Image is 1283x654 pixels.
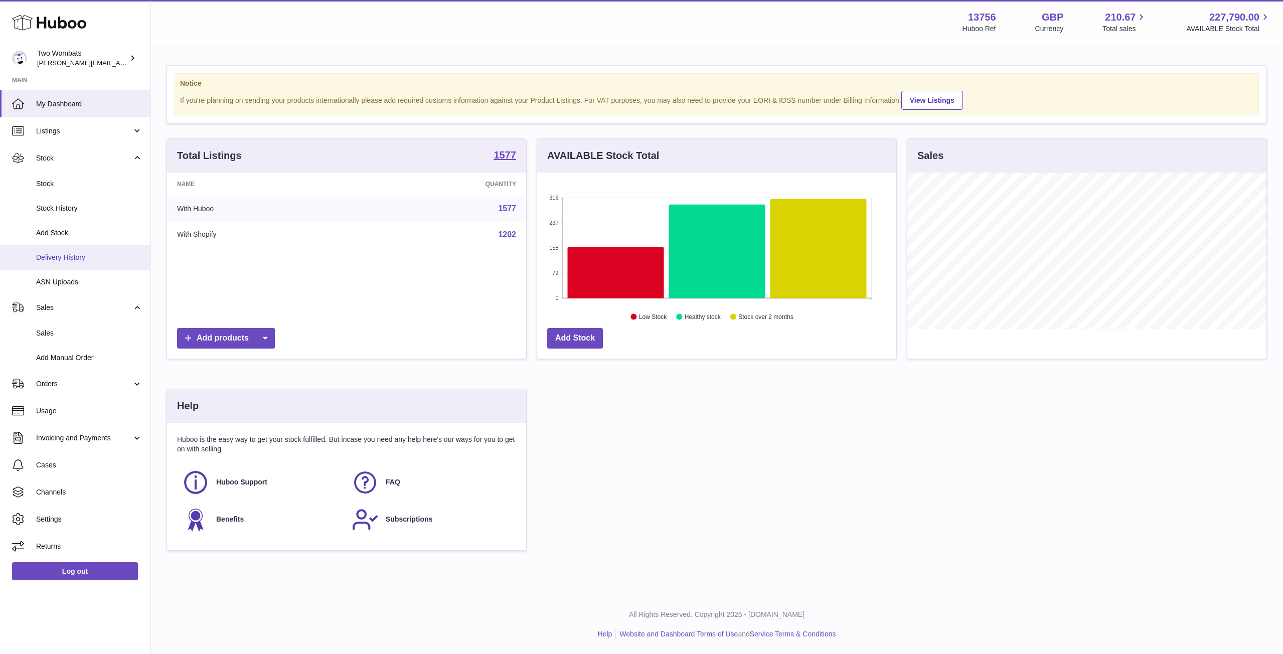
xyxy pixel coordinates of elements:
[738,313,793,320] text: Stock over 2 months
[37,59,255,67] span: [PERSON_NAME][EMAIL_ADDRESS][PERSON_NAME][DOMAIN_NAME]
[36,542,142,551] span: Returns
[361,173,526,196] th: Quantity
[1186,24,1271,34] span: AVAILABLE Stock Total
[180,79,1253,88] strong: Notice
[36,228,142,238] span: Add Stock
[36,460,142,470] span: Cases
[36,253,142,262] span: Delivery History
[1209,11,1259,24] span: 227,790.00
[36,353,142,363] span: Add Manual Order
[36,204,142,213] span: Stock History
[386,515,432,524] span: Subscriptions
[36,277,142,287] span: ASN Uploads
[12,562,138,580] a: Log out
[1102,11,1147,34] a: 210.67 Total sales
[36,487,142,497] span: Channels
[498,204,516,213] a: 1577
[750,630,836,638] a: Service Terms & Conditions
[685,313,721,320] text: Healthy stock
[177,149,242,162] h3: Total Listings
[216,515,244,524] span: Benefits
[37,49,127,68] div: Two Wombats
[352,506,511,533] a: Subscriptions
[36,329,142,338] span: Sales
[616,629,836,639] li: and
[639,313,667,320] text: Low Stock
[901,91,963,110] a: View Listings
[555,295,558,301] text: 0
[549,245,558,251] text: 158
[36,179,142,189] span: Stock
[177,328,275,349] a: Add products
[36,126,132,136] span: Listings
[547,328,603,349] a: Add Stock
[167,222,361,248] td: With Shopify
[549,195,558,201] text: 316
[963,24,996,34] div: Huboo Ref
[216,477,267,487] span: Huboo Support
[1035,24,1064,34] div: Currency
[1042,11,1063,24] strong: GBP
[180,89,1253,110] div: If you're planning on sending your products internationally please add required customs informati...
[36,303,132,312] span: Sales
[36,99,142,109] span: My Dashboard
[549,220,558,226] text: 237
[1102,24,1147,34] span: Total sales
[167,173,361,196] th: Name
[1105,11,1136,24] span: 210.67
[36,433,132,443] span: Invoicing and Payments
[968,11,996,24] strong: 13756
[177,435,516,454] p: Huboo is the easy way to get your stock fulfilled. But incase you need any help here's our ways f...
[598,630,612,638] a: Help
[12,51,27,66] img: philip.carroll@twowombats.com
[167,196,361,222] td: With Huboo
[182,469,342,496] a: Huboo Support
[917,149,943,162] h3: Sales
[386,477,400,487] span: FAQ
[158,610,1275,619] p: All Rights Reserved. Copyright 2025 - [DOMAIN_NAME]
[352,469,511,496] a: FAQ
[498,230,516,239] a: 1202
[182,506,342,533] a: Benefits
[36,515,142,524] span: Settings
[1186,11,1271,34] a: 227,790.00 AVAILABLE Stock Total
[494,150,517,160] strong: 1577
[552,270,558,276] text: 79
[177,399,199,413] h3: Help
[36,406,142,416] span: Usage
[36,153,132,163] span: Stock
[619,630,738,638] a: Website and Dashboard Terms of Use
[547,149,659,162] h3: AVAILABLE Stock Total
[494,150,517,162] a: 1577
[36,379,132,389] span: Orders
